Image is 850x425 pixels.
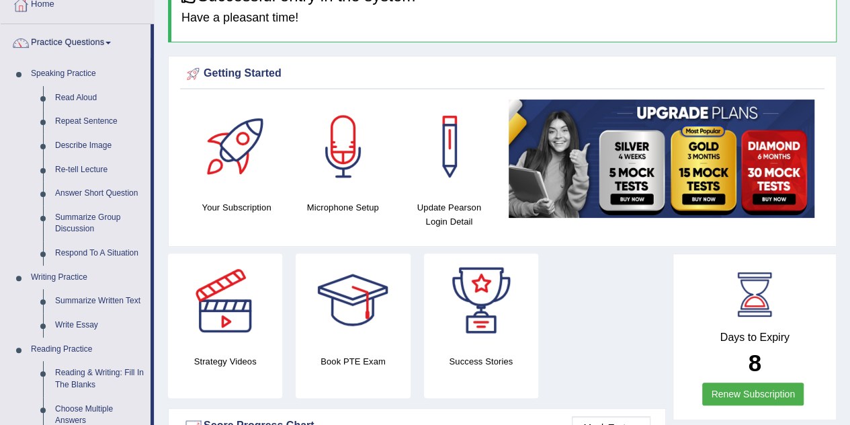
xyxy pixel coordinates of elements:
[49,182,151,206] a: Answer Short Question
[183,64,821,84] div: Getting Started
[688,332,821,344] h4: Days to Expiry
[49,86,151,110] a: Read Aloud
[402,200,495,229] h4: Update Pearson Login Detail
[181,11,826,25] h4: Have a pleasant time!
[1,24,151,58] a: Practice Questions
[25,338,151,362] a: Reading Practice
[25,266,151,290] a: Writing Practice
[49,361,151,397] a: Reading & Writing: Fill In The Blanks
[702,383,804,405] a: Renew Subscription
[424,354,538,369] h4: Success Stories
[49,206,151,241] a: Summarize Group Discussion
[49,241,151,266] a: Respond To A Situation
[296,200,389,215] h4: Microphone Setup
[49,134,151,158] a: Describe Image
[168,354,282,369] h4: Strategy Videos
[509,100,814,218] img: small5.jpg
[748,350,761,376] b: 8
[190,200,283,215] h4: Your Subscription
[49,313,151,338] a: Write Essay
[49,158,151,182] a: Re-tell Lecture
[49,110,151,134] a: Repeat Sentence
[296,354,410,369] h4: Book PTE Exam
[25,62,151,86] a: Speaking Practice
[49,289,151,313] a: Summarize Written Text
